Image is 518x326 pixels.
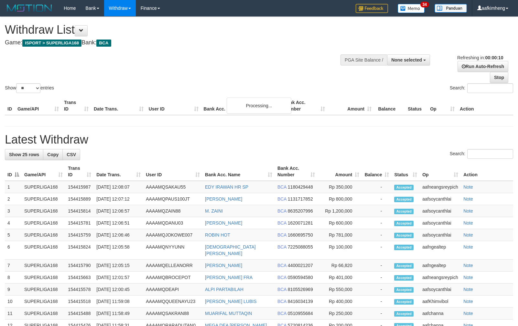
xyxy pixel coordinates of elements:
[65,284,94,296] td: 154415578
[394,197,414,202] span: Accepted
[362,296,392,308] td: -
[201,97,281,115] th: Bank Acc. Name
[420,272,461,284] td: aafneangsreypich
[5,162,22,181] th: ID: activate to sort column descending
[288,275,313,280] span: Copy 0590594580 to clipboard
[67,152,76,157] span: CSV
[65,241,94,260] td: 154415824
[94,217,143,229] td: [DATE] 12:06:51
[205,244,256,256] a: [DEMOGRAPHIC_DATA][PERSON_NAME]
[205,196,242,202] a: [PERSON_NAME]
[288,299,313,304] span: Copy 8416034139 to clipboard
[143,241,202,260] td: AAAAMQNYYUNN
[22,272,65,284] td: SUPERLIGA168
[227,98,291,114] div: Processing...
[318,229,362,241] td: Rp 781,000
[94,229,143,241] td: [DATE] 12:06:46
[65,193,94,205] td: 154415889
[94,162,143,181] th: Date Trans.: activate to sort column ascending
[22,260,65,272] td: SUPERLIGA168
[143,217,202,229] td: AAAAMQDANU03
[202,162,275,181] th: Bank Acc. Name: activate to sort column ascending
[463,299,473,304] a: Note
[5,40,339,46] h4: Game: Bank:
[277,275,286,280] span: BCA
[65,260,94,272] td: 154415790
[458,61,508,72] a: Run Auto-Refresh
[420,284,461,296] td: aafsoycanthlai
[463,184,473,190] a: Note
[94,241,143,260] td: [DATE] 12:05:58
[362,260,392,272] td: -
[94,308,143,320] td: [DATE] 11:58:49
[463,263,473,268] a: Note
[94,272,143,284] td: [DATE] 12:01:57
[277,299,286,304] span: BCA
[463,275,473,280] a: Note
[143,260,202,272] td: AAAAMQELLEANORR
[277,232,286,238] span: BCA
[463,208,473,214] a: Note
[94,193,143,205] td: [DATE] 12:07:12
[15,97,61,115] th: Game/API
[143,193,202,205] td: AAAAMQPAUS100JT
[288,208,313,214] span: Copy 8635207996 to clipboard
[205,287,243,292] a: ALPI PARTABILAH
[65,217,94,229] td: 154415781
[22,241,65,260] td: SUPERLIGA168
[277,311,286,316] span: BCA
[318,217,362,229] td: Rp 600,000
[5,284,22,296] td: 9
[318,241,362,260] td: Rp 100,000
[22,181,65,193] td: SUPERLIGA168
[394,209,414,214] span: Accepted
[318,296,362,308] td: Rp 400,000
[5,149,43,160] a: Show 25 rows
[5,229,22,241] td: 5
[143,205,202,217] td: AAAAMQZAIN88
[463,232,473,238] a: Note
[62,149,80,160] a: CSV
[5,241,22,260] td: 6
[5,272,22,284] td: 8
[94,260,143,272] td: [DATE] 12:05:15
[277,220,286,226] span: BCA
[277,263,286,268] span: BCA
[205,184,248,190] a: EDY IRAWAN HR SP
[457,97,513,115] th: Action
[5,97,15,115] th: ID
[277,184,286,190] span: BCA
[205,208,223,214] a: M. ZAINI
[394,275,414,281] span: Accepted
[394,233,414,238] span: Accepted
[277,208,286,214] span: BCA
[96,40,111,47] span: BCA
[91,97,146,115] th: Date Trans.
[318,260,362,272] td: Rp 66,820
[22,229,65,241] td: SUPERLIGA168
[318,205,362,217] td: Rp 1,200,000
[463,196,473,202] a: Note
[420,2,429,7] span: 34
[394,263,414,269] span: Accepted
[205,263,242,268] a: [PERSON_NAME]
[94,181,143,193] td: [DATE] 12:08:07
[420,260,461,272] td: aafngealtep
[205,275,253,280] a: [PERSON_NAME] FRA
[277,244,286,250] span: BCA
[467,83,513,93] input: Search:
[450,83,513,93] label: Search:
[457,55,503,60] span: Refreshing in:
[467,149,513,159] input: Search:
[405,97,427,115] th: Status
[143,181,202,193] td: AAAAMQSAKAU55
[5,205,22,217] td: 3
[94,205,143,217] td: [DATE] 12:06:57
[5,217,22,229] td: 4
[420,229,461,241] td: aafsoycanthlai
[391,57,422,63] span: None selected
[420,162,461,181] th: Op: activate to sort column ascending
[435,4,467,13] img: panduan.png
[61,97,91,115] th: Trans ID
[288,220,313,226] span: Copy 1620071281 to clipboard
